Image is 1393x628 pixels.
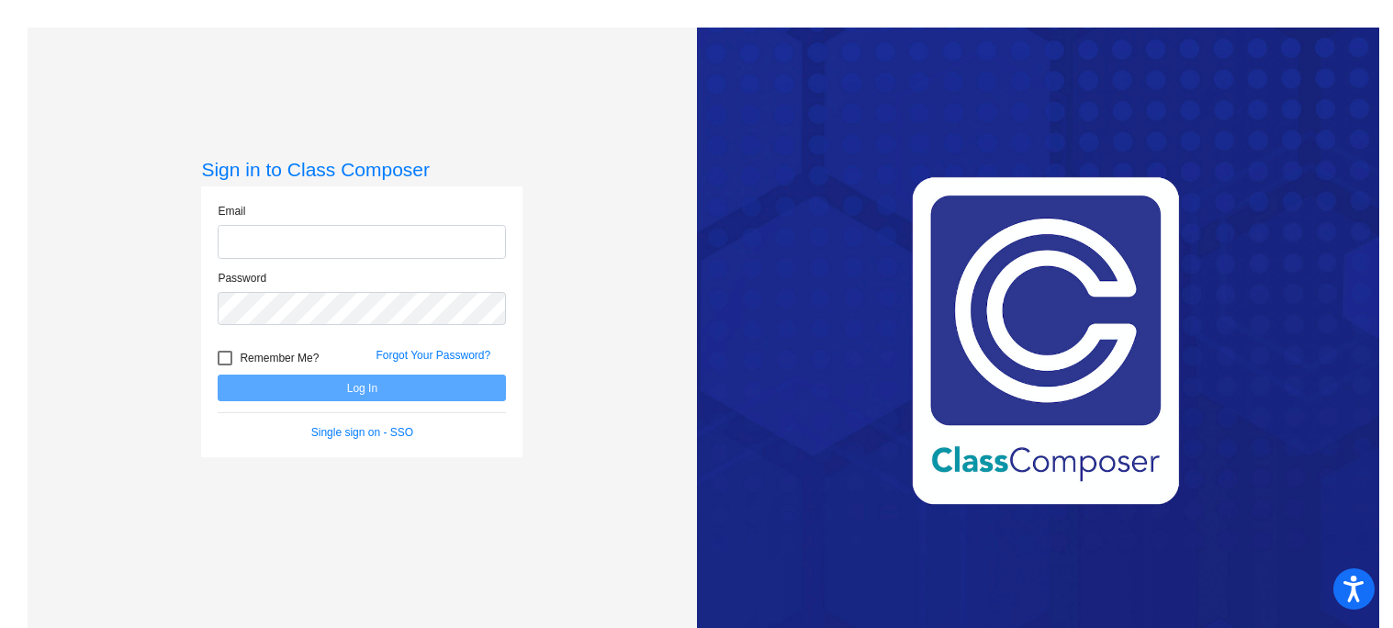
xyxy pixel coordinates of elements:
[218,203,245,219] label: Email
[311,426,413,439] a: Single sign on - SSO
[240,347,319,369] span: Remember Me?
[218,375,506,401] button: Log In
[376,349,490,362] a: Forgot Your Password?
[218,270,266,286] label: Password
[201,158,522,181] h3: Sign in to Class Composer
